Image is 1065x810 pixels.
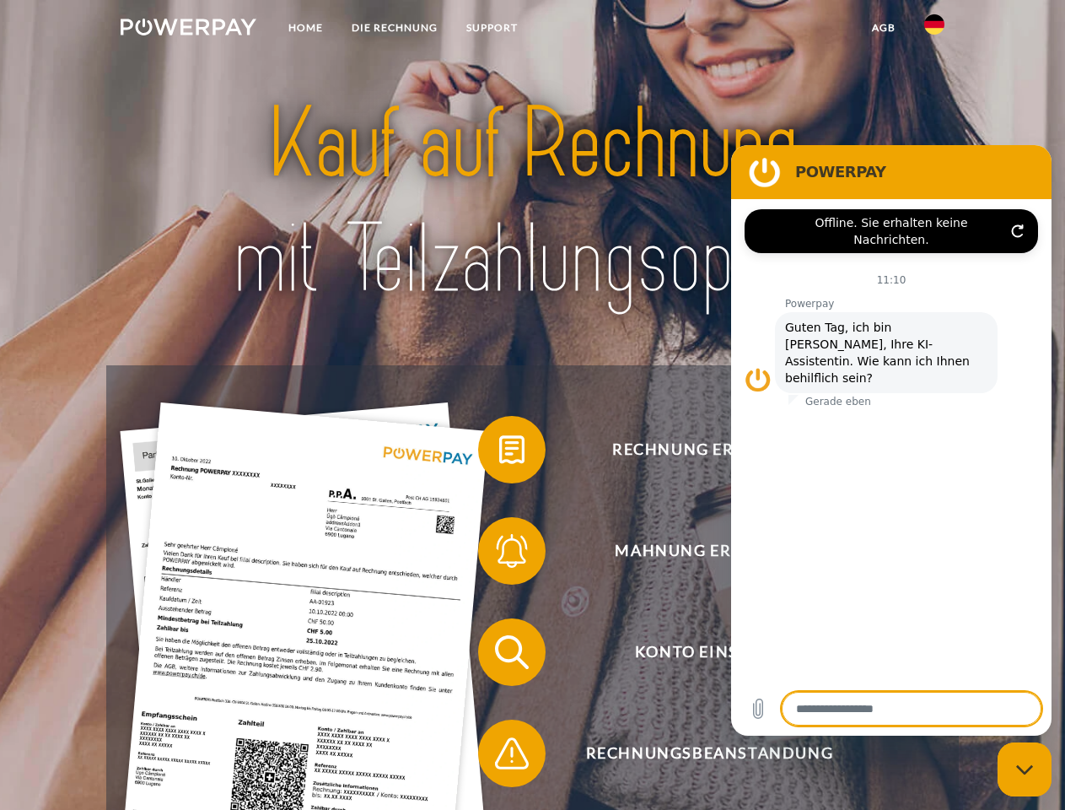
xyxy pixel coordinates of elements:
[731,145,1052,736] iframe: Messaging-Fenster
[503,517,916,585] span: Mahnung erhalten?
[503,416,916,483] span: Rechnung erhalten?
[121,19,256,35] img: logo-powerpay-white.svg
[478,416,917,483] button: Rechnung erhalten?
[491,530,533,572] img: qb_bell.svg
[491,631,533,673] img: qb_search.svg
[924,14,944,35] img: de
[452,13,532,43] a: SUPPORT
[161,81,904,323] img: title-powerpay_de.svg
[478,720,917,787] button: Rechnungsbeanstandung
[478,517,917,585] button: Mahnung erhalten?
[491,732,533,775] img: qb_warning.svg
[858,13,910,43] a: agb
[274,13,337,43] a: Home
[503,720,916,787] span: Rechnungsbeanstandung
[491,429,533,471] img: qb_bill.svg
[478,618,917,686] button: Konto einsehen
[998,742,1052,796] iframe: Schaltfläche zum Öffnen des Messaging-Fensters; Konversation läuft
[503,618,916,686] span: Konto einsehen
[337,13,452,43] a: DIE RECHNUNG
